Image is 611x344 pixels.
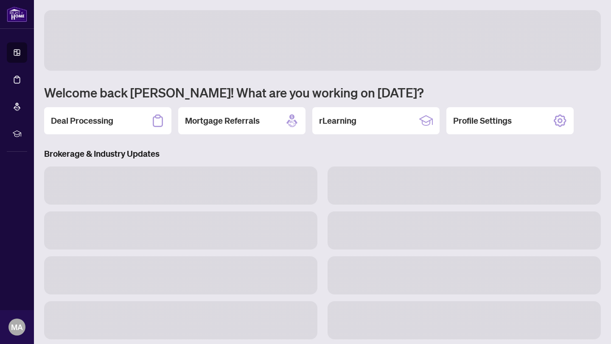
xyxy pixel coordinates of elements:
[44,148,601,160] h3: Brokerage & Industry Updates
[453,115,512,127] h2: Profile Settings
[7,6,27,22] img: logo
[11,321,23,333] span: MA
[319,115,356,127] h2: rLearning
[44,84,601,100] h1: Welcome back [PERSON_NAME]! What are you working on [DATE]?
[51,115,113,127] h2: Deal Processing
[185,115,260,127] h2: Mortgage Referrals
